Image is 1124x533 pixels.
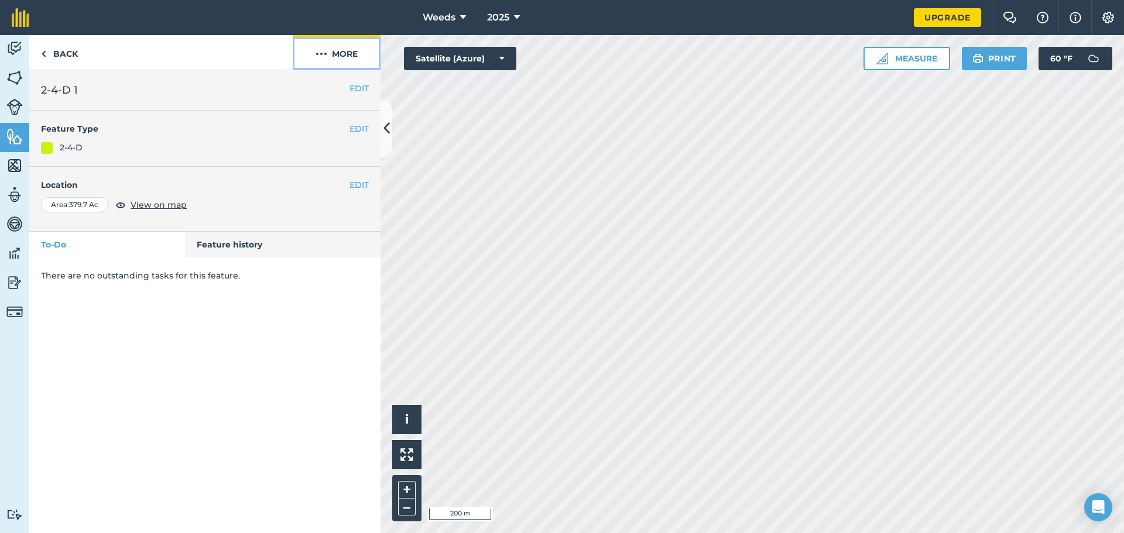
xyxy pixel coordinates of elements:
p: There are no outstanding tasks for this feature. [41,269,369,282]
img: A cog icon [1101,12,1115,23]
img: svg+xml;base64,PHN2ZyB4bWxucz0iaHR0cDovL3d3dy53My5vcmcvMjAwMC9zdmciIHdpZHRoPSI1NiIgaGVpZ2h0PSI2MC... [6,157,23,174]
span: i [405,412,409,427]
img: Four arrows, one pointing top left, one top right, one bottom right and the last bottom left [400,448,413,461]
img: svg+xml;base64,PD94bWwgdmVyc2lvbj0iMS4wIiBlbmNvZGluZz0idXRmLTgiPz4KPCEtLSBHZW5lcmF0b3I6IEFkb2JlIE... [6,40,23,57]
a: To-Do [29,232,185,257]
button: + [398,481,416,498]
img: svg+xml;base64,PD94bWwgdmVyc2lvbj0iMS4wIiBlbmNvZGluZz0idXRmLTgiPz4KPCEtLSBHZW5lcmF0b3I6IEFkb2JlIE... [6,274,23,291]
button: More [293,35,381,70]
a: Upgrade [914,8,981,27]
img: svg+xml;base64,PD94bWwgdmVyc2lvbj0iMS4wIiBlbmNvZGluZz0idXRmLTgiPz4KPCEtLSBHZW5lcmF0b3I6IEFkb2JlIE... [1082,47,1105,70]
button: EDIT [349,82,369,95]
img: Two speech bubbles overlapping with the left bubble in the forefront [1003,12,1017,23]
img: svg+xml;base64,PD94bWwgdmVyc2lvbj0iMS4wIiBlbmNvZGluZz0idXRmLTgiPz4KPCEtLSBHZW5lcmF0b3I6IEFkb2JlIE... [6,509,23,520]
span: 2025 [487,11,509,25]
img: fieldmargin Logo [12,8,29,27]
img: Ruler icon [876,53,888,64]
img: svg+xml;base64,PD94bWwgdmVyc2lvbj0iMS4wIiBlbmNvZGluZz0idXRmLTgiPz4KPCEtLSBHZW5lcmF0b3I6IEFkb2JlIE... [6,245,23,262]
img: svg+xml;base64,PHN2ZyB4bWxucz0iaHR0cDovL3d3dy53My5vcmcvMjAwMC9zdmciIHdpZHRoPSI1NiIgaGVpZ2h0PSI2MC... [6,69,23,87]
img: svg+xml;base64,PHN2ZyB4bWxucz0iaHR0cDovL3d3dy53My5vcmcvMjAwMC9zdmciIHdpZHRoPSIyMCIgaGVpZ2h0PSIyNC... [316,47,327,61]
h4: Location [41,178,369,191]
span: 60 ° F [1050,47,1072,70]
a: Feature history [185,232,381,257]
div: Open Intercom Messenger [1084,493,1112,521]
div: 2-4-D [60,141,83,154]
button: Print [962,47,1027,70]
img: svg+xml;base64,PD94bWwgdmVyc2lvbj0iMS4wIiBlbmNvZGluZz0idXRmLTgiPz4KPCEtLSBHZW5lcmF0b3I6IEFkb2JlIE... [6,215,23,233]
span: View on map [131,198,187,211]
button: – [398,498,416,515]
span: Weeds [423,11,455,25]
h4: Feature Type [41,122,349,135]
button: i [392,405,421,434]
img: svg+xml;base64,PHN2ZyB4bWxucz0iaHR0cDovL3d3dy53My5vcmcvMjAwMC9zdmciIHdpZHRoPSI1NiIgaGVpZ2h0PSI2MC... [6,128,23,145]
img: svg+xml;base64,PHN2ZyB4bWxucz0iaHR0cDovL3d3dy53My5vcmcvMjAwMC9zdmciIHdpZHRoPSI5IiBoZWlnaHQ9IjI0Ii... [41,47,46,61]
button: Measure [863,47,950,70]
img: svg+xml;base64,PD94bWwgdmVyc2lvbj0iMS4wIiBlbmNvZGluZz0idXRmLTgiPz4KPCEtLSBHZW5lcmF0b3I6IEFkb2JlIE... [6,99,23,115]
img: svg+xml;base64,PD94bWwgdmVyc2lvbj0iMS4wIiBlbmNvZGluZz0idXRmLTgiPz4KPCEtLSBHZW5lcmF0b3I6IEFkb2JlIE... [6,186,23,204]
img: svg+xml;base64,PHN2ZyB4bWxucz0iaHR0cDovL3d3dy53My5vcmcvMjAwMC9zdmciIHdpZHRoPSIxOSIgaGVpZ2h0PSIyNC... [972,51,983,66]
button: EDIT [349,122,369,135]
h2: 2-4-D 1 [41,82,369,98]
button: EDIT [349,178,369,191]
img: svg+xml;base64,PHN2ZyB4bWxucz0iaHR0cDovL3d3dy53My5vcmcvMjAwMC9zdmciIHdpZHRoPSIxNyIgaGVpZ2h0PSIxNy... [1070,11,1081,25]
img: A question mark icon [1036,12,1050,23]
img: svg+xml;base64,PHN2ZyB4bWxucz0iaHR0cDovL3d3dy53My5vcmcvMjAwMC9zdmciIHdpZHRoPSIxOCIgaGVpZ2h0PSIyNC... [115,198,126,212]
button: View on map [115,198,187,212]
button: 60 °F [1039,47,1112,70]
img: svg+xml;base64,PD94bWwgdmVyc2lvbj0iMS4wIiBlbmNvZGluZz0idXRmLTgiPz4KPCEtLSBHZW5lcmF0b3I6IEFkb2JlIE... [6,304,23,320]
button: Satellite (Azure) [404,47,516,70]
a: Back [29,35,90,70]
div: Area : 379.7 Ac [41,197,108,212]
